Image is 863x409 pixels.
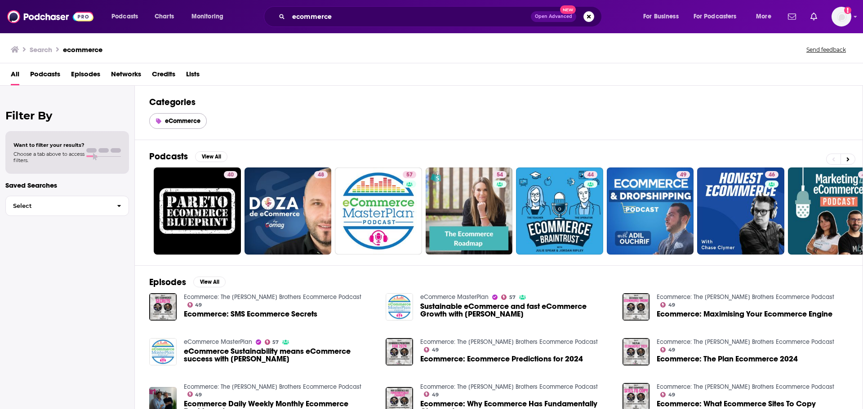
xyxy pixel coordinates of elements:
[509,295,516,299] span: 57
[535,14,572,19] span: Open Advanced
[420,338,598,346] a: Ecommerce: The Hammersley Brothers Ecommerce Podcast
[660,392,675,397] a: 49
[184,383,361,391] a: Ecommerce: The Hammersley Brothers Ecommerce Podcast
[193,277,226,287] button: View All
[154,167,241,255] a: 40
[516,167,603,255] a: 44
[657,293,834,301] a: Ecommerce: The Hammersley Brothers Ecommerce Podcast
[187,302,202,308] a: 49
[5,181,129,189] p: Saved Searches
[657,400,816,408] a: Ecommerce: What Ecommerce Sites To Copy
[623,338,650,365] img: Ecommerce: The Plan Ecommerce 2024
[149,113,207,129] a: eCommerce
[149,9,179,24] a: Charts
[13,142,85,148] span: Want to filter your results?
[195,303,202,307] span: 49
[149,277,226,288] a: EpisodesView All
[587,171,594,180] span: 44
[420,303,612,318] a: Sustainable eCommerce and fast eCommerce Growth with Lucy Bloomfield
[403,171,416,178] a: 57
[149,277,186,288] h2: Episodes
[497,171,503,180] span: 54
[386,338,413,365] img: Ecommerce: Ecommerce Predictions for 2024
[657,310,832,318] a: Ecommerce: Maximising Your Ecommerce Engine
[424,391,439,397] a: 49
[152,67,175,85] a: Credits
[224,171,237,178] a: 40
[637,9,690,24] button: open menu
[386,293,413,321] img: Sustainable eCommerce and fast eCommerce Growth with Lucy Bloomfield
[185,9,235,24] button: open menu
[184,338,252,346] a: eCommerce MasterPlan
[493,171,507,178] a: 54
[697,167,784,255] a: 46
[750,9,783,24] button: open menu
[105,9,150,24] button: open menu
[191,10,223,23] span: Monitoring
[71,67,100,85] a: Episodes
[668,303,675,307] span: 49
[30,67,60,85] a: Podcasts
[63,45,102,54] h3: ecommerce
[668,393,675,397] span: 49
[30,45,52,54] h3: Search
[227,171,234,180] span: 40
[318,171,324,180] span: 48
[420,303,612,318] span: Sustainable eCommerce and fast eCommerce Growth with [PERSON_NAME]
[149,293,177,321] img: Ecommerce: SMS Ecommerce Secrets
[265,339,279,345] a: 57
[149,338,177,365] img: eCommerce Sustainability means eCommerce success with Adam Bastock
[111,67,141,85] a: Networks
[769,171,775,180] span: 46
[186,67,200,85] a: Lists
[7,8,93,25] img: Podchaser - Follow, Share and Rate Podcasts
[432,348,439,352] span: 49
[5,109,129,122] h2: Filter By
[676,171,690,178] a: 49
[184,347,375,363] a: eCommerce Sustainability means eCommerce success with Adam Bastock
[694,10,737,23] span: For Podcasters
[6,203,110,209] span: Select
[424,347,439,352] a: 49
[165,117,200,125] span: eCommerce
[184,310,317,318] a: Ecommerce: SMS Ecommerce Secrets
[660,347,675,352] a: 49
[832,7,851,26] img: User Profile
[668,348,675,352] span: 49
[11,67,19,85] a: All
[195,393,202,397] span: 49
[420,293,489,301] a: eCommerce MasterPlan
[406,171,413,180] span: 57
[149,97,848,108] h2: Categories
[657,338,834,346] a: Ecommerce: The Hammersley Brothers Ecommerce Podcast
[804,46,849,53] button: Send feedback
[584,171,597,178] a: 44
[335,167,422,255] a: 57
[657,383,834,391] a: Ecommerce: The Hammersley Brothers Ecommerce Podcast
[643,10,679,23] span: For Business
[272,340,279,344] span: 57
[844,7,851,14] svg: Add a profile image
[111,10,138,23] span: Podcasts
[426,167,513,255] a: 54
[623,293,650,321] img: Ecommerce: Maximising Your Ecommerce Engine
[807,9,821,24] a: Show notifications dropdown
[688,9,750,24] button: open menu
[5,196,129,216] button: Select
[501,295,516,300] a: 57
[195,151,227,162] button: View All
[420,383,598,391] a: Ecommerce: The Hammersley Brothers Ecommerce Podcast
[531,11,576,22] button: Open AdvancedNew
[560,5,576,14] span: New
